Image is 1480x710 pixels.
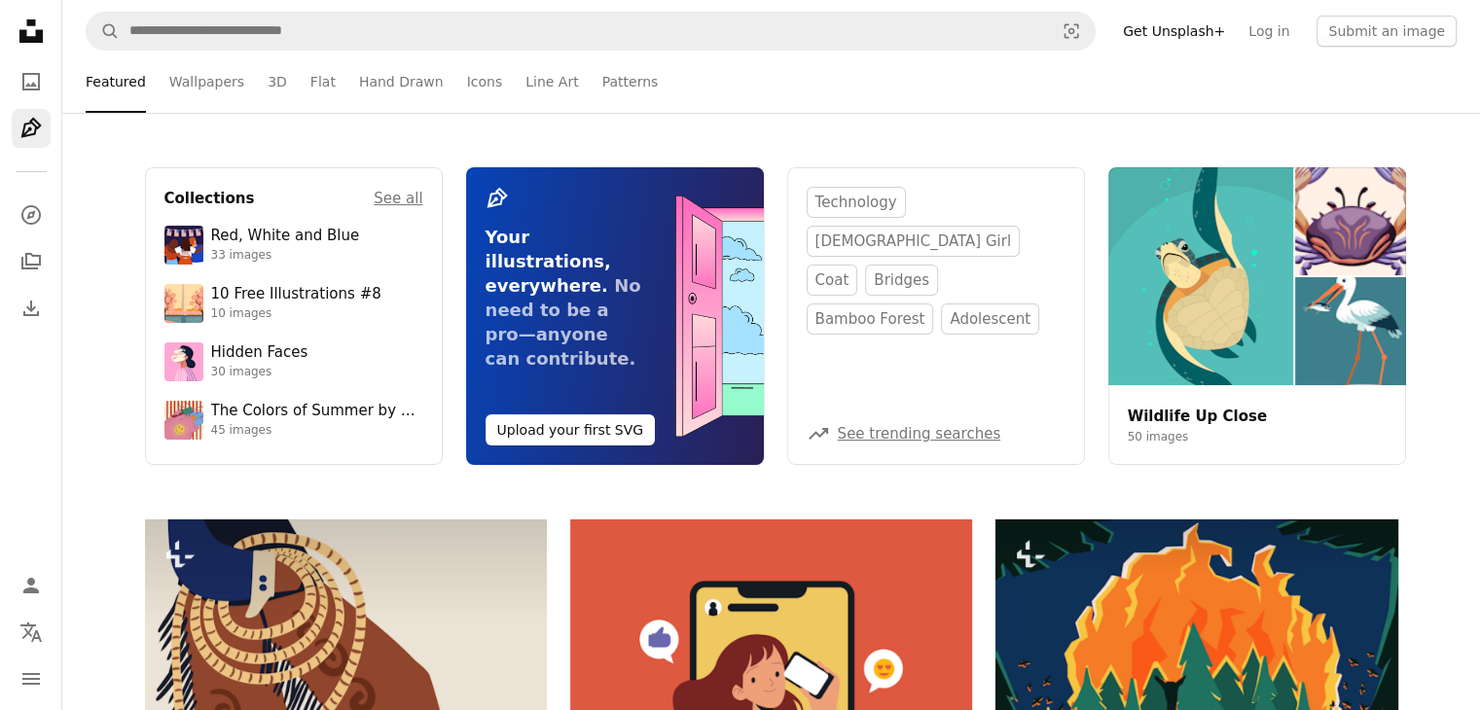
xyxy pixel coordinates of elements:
[164,284,203,323] img: vector-1750308744205-56527770eef2
[12,242,51,281] a: Collections
[1111,16,1237,47] a: Get Unsplash+
[807,187,906,218] a: technology
[602,51,659,113] a: Patterns
[211,285,381,304] div: 10 Free Illustrations #8
[838,425,1001,443] a: See trending searches
[86,12,1096,51] form: Find visuals sitewide
[467,51,503,113] a: Icons
[486,227,611,296] span: Your illustrations, everywhere.
[169,51,244,113] a: Wallpapers
[211,227,360,246] div: Red, White and Blue
[211,248,360,264] div: 33 images
[941,303,1039,335] a: adolescent
[12,566,51,605] a: Log in / Sign up
[865,265,938,296] a: bridges
[359,51,444,113] a: Hand Drawn
[211,306,381,322] div: 10 images
[164,226,203,265] img: premium_vector-1717780424626-a1297b9c4208
[87,13,120,50] button: Search Unsplash
[12,109,51,148] a: Illustrations
[164,342,203,381] img: premium_vector-1748844071474-d954b88adc73
[310,51,336,113] a: Flat
[268,51,287,113] a: 3D
[164,401,203,440] img: premium_vector-1747348273623-d07fe99fa4ce
[211,423,423,439] div: 45 images
[374,187,422,210] a: See all
[211,365,308,380] div: 30 images
[807,226,1020,257] a: [DEMOGRAPHIC_DATA] girl
[12,659,51,698] button: Menu
[1237,16,1301,47] a: Log in
[211,402,423,421] div: The Colors of Summer by Coloro
[995,644,1397,661] a: A picture of a forest with a fire in the background
[1317,16,1457,47] button: Submit an image
[1128,408,1267,425] a: Wildlife Up Close
[807,303,934,335] a: bamboo forest
[12,195,51,234] a: Explore
[12,613,51,652] button: Language
[12,12,51,54] a: Home — Unsplash
[164,401,423,440] a: The Colors of Summer by Coloro45 images
[486,275,641,369] span: No need to be a pro—anyone can contribute.
[164,342,423,381] a: Hidden Faces30 images
[525,51,578,113] a: Line Art
[807,265,858,296] a: coat
[12,62,51,101] a: Photos
[211,343,308,363] div: Hidden Faces
[486,414,656,445] button: Upload your first SVG
[164,226,423,265] a: Red, White and Blue33 images
[164,187,255,210] h4: Collections
[1048,13,1095,50] button: Visual search
[12,289,51,328] a: Download History
[164,284,423,323] a: 10 Free Illustrations #810 images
